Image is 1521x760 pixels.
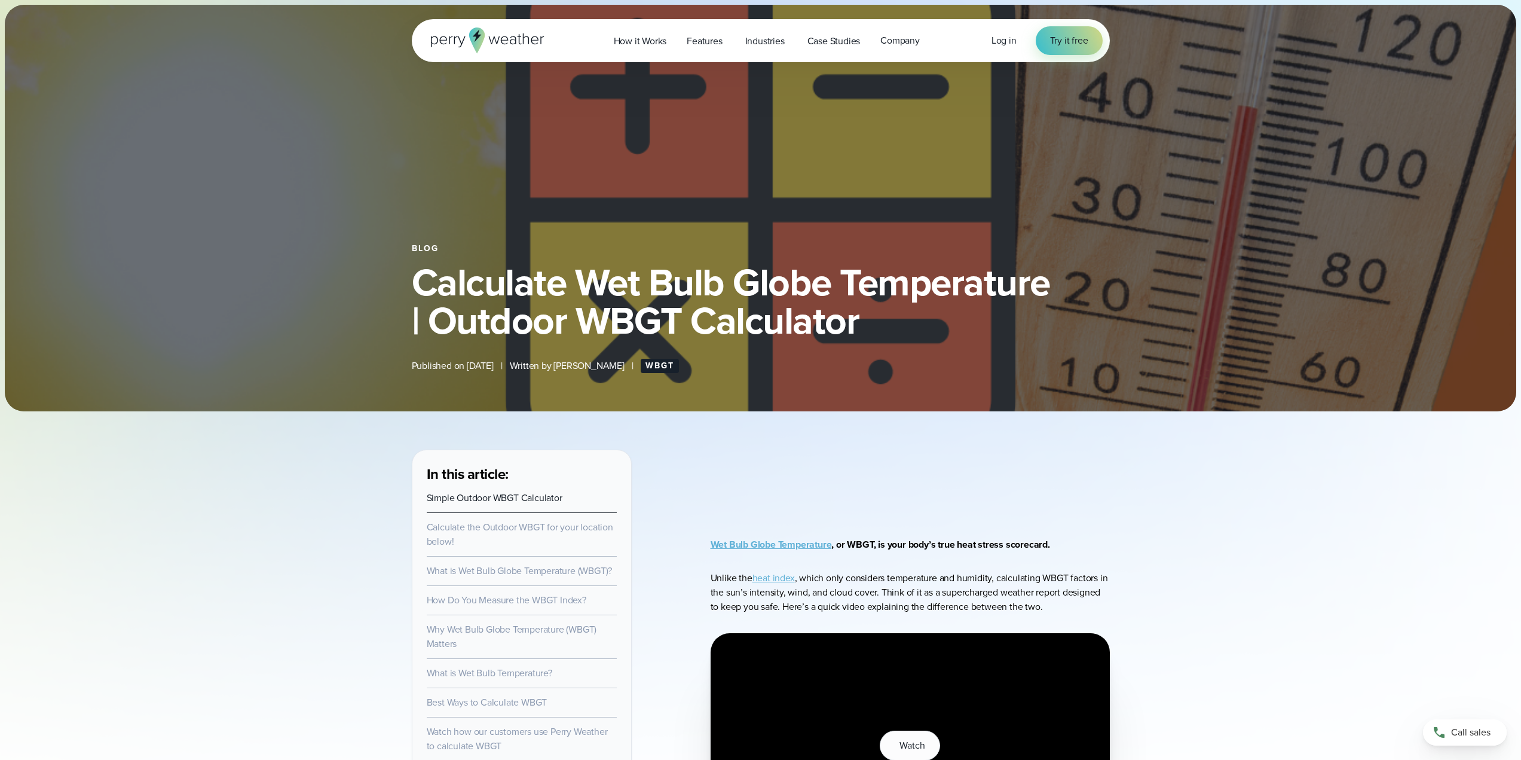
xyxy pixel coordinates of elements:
[614,34,667,48] span: How it Works
[711,538,1050,551] strong: , or WBGT, is your body’s true heat stress scorecard.
[427,593,586,607] a: How Do You Measure the WBGT Index?
[711,571,1110,614] p: Unlike the , which only considers temperature and humidity, calculating WBGT factors in the sun’s...
[427,491,562,505] a: Simple Outdoor WBGT Calculator
[604,29,677,53] a: How it Works
[1451,725,1491,740] span: Call sales
[1036,26,1103,55] a: Try it free
[412,359,494,373] span: Published on [DATE]
[427,520,613,548] a: Calculate the Outdoor WBGT for your location below!
[880,33,920,48] span: Company
[641,359,679,373] a: WBGT
[1423,719,1507,746] a: Call sales
[427,465,617,484] h3: In this article:
[745,450,1075,499] iframe: WBGT Explained: Listen as we break down all you need to know about WBGT Video
[807,34,861,48] span: Case Studies
[510,359,625,373] span: Written by [PERSON_NAME]
[797,29,871,53] a: Case Studies
[427,564,613,578] a: What is Wet Bulb Globe Temperature (WBGT)?
[752,571,795,585] a: heat index
[991,33,1017,48] a: Log in
[427,695,547,709] a: Best Ways to Calculate WBGT
[501,359,503,373] span: |
[711,538,832,551] a: Wet Bulb Globe Temperature
[745,34,785,48] span: Industries
[632,359,634,373] span: |
[1050,33,1088,48] span: Try it free
[427,666,552,680] a: What is Wet Bulb Temperature?
[991,33,1017,47] span: Log in
[412,244,1110,254] div: Blog
[687,34,722,48] span: Features
[899,738,925,753] span: Watch
[412,263,1110,340] h1: Calculate Wet Bulb Globe Temperature | Outdoor WBGT Calculator
[427,725,608,753] a: Watch how our customers use Perry Weather to calculate WBGT
[427,622,597,651] a: Why Wet Bulb Globe Temperature (WBGT) Matters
